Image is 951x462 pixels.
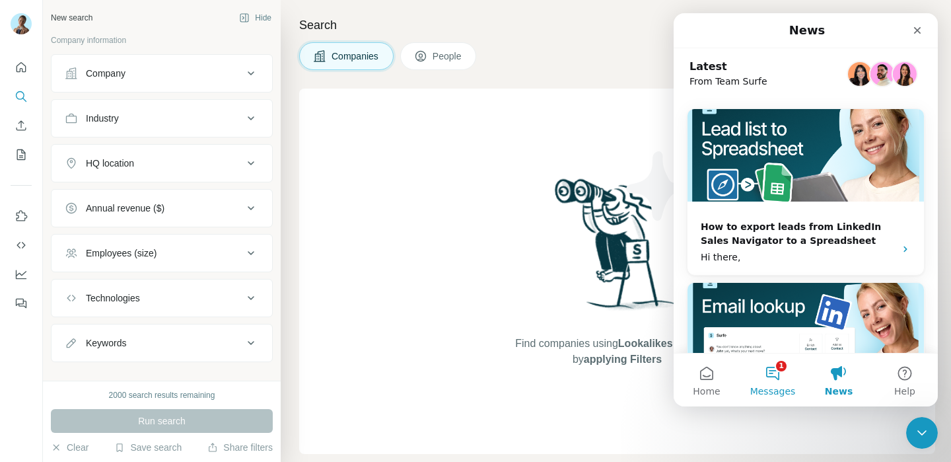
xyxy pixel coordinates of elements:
[86,67,125,80] div: Company
[86,112,119,125] div: Industry
[198,340,264,393] button: Help
[52,147,272,179] button: HQ location
[52,327,272,359] button: Keywords
[299,16,935,34] h4: Search
[11,233,32,257] button: Use Surfe API
[19,373,46,383] span: Home
[618,338,710,349] span: Lookalikes search
[221,373,242,383] span: Help
[151,373,179,383] span: News
[86,247,157,260] div: Employees (size)
[14,270,250,362] img: How to find emails from LinkedIn profiles
[230,8,281,28] button: Hide
[11,114,32,137] button: Enrich CSV
[11,262,32,286] button: Dashboard
[11,13,32,34] img: Avatar
[11,291,32,315] button: Feedback
[11,56,32,79] button: Quick start
[51,12,92,24] div: New search
[86,202,164,215] div: Annual revenue ($)
[511,336,722,367] span: Find companies using or by
[52,237,272,269] button: Employees (size)
[11,204,32,228] button: Use Surfe on LinkedIn
[207,441,273,454] button: Share filters
[674,13,938,406] iframe: Intercom live chat
[52,58,272,89] button: Company
[549,175,686,323] img: Surfe Illustration - Woman searching with binoculars
[433,50,463,63] span: People
[906,417,938,449] iframe: Intercom live chat
[86,157,134,170] div: HQ location
[51,441,88,454] button: Clear
[332,50,380,63] span: Companies
[66,340,132,393] button: Messages
[617,141,736,260] img: Surfe Illustration - Stars
[86,336,126,350] div: Keywords
[114,441,182,454] button: Save search
[11,85,32,108] button: Search
[51,34,273,46] p: Company information
[52,102,272,134] button: Industry
[132,340,198,393] button: News
[52,282,272,314] button: Technologies
[584,354,662,365] span: applying Filters
[52,192,272,224] button: Annual revenue ($)
[109,389,215,401] div: 2000 search results remaining
[77,373,122,383] span: Messages
[11,143,32,167] button: My lists
[86,291,140,305] div: Technologies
